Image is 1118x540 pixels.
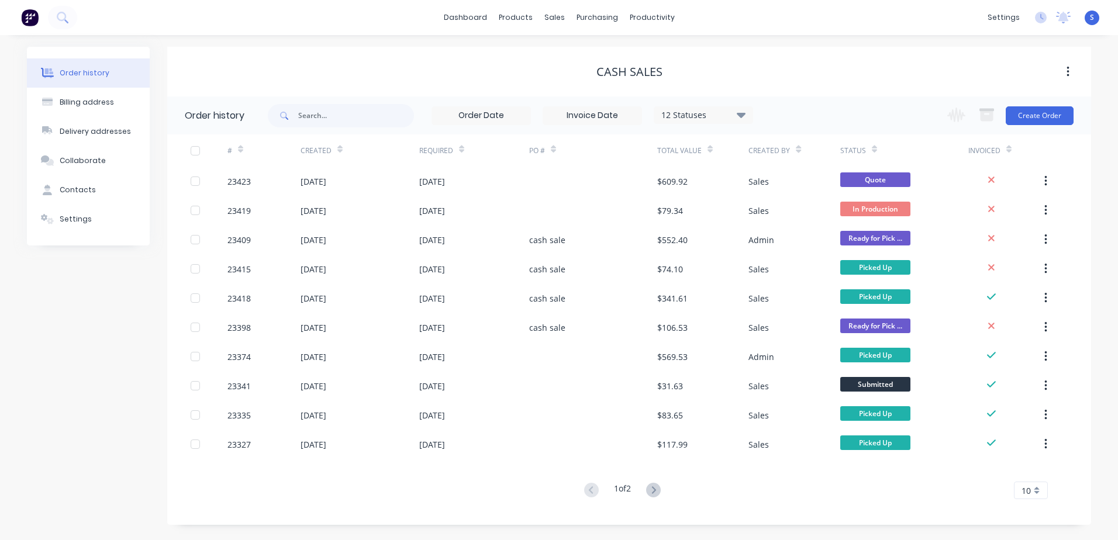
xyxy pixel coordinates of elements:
[301,263,326,275] div: [DATE]
[748,134,840,167] div: Created By
[301,175,326,188] div: [DATE]
[748,175,769,188] div: Sales
[982,9,1026,26] div: settings
[840,231,910,245] span: Ready for Pick ...
[227,438,251,451] div: 23327
[227,263,251,275] div: 23415
[21,9,39,26] img: Factory
[654,109,753,122] div: 12 Statuses
[227,234,251,246] div: 23409
[419,351,445,363] div: [DATE]
[493,9,539,26] div: products
[840,406,910,421] span: Picked Up
[60,97,114,108] div: Billing address
[748,234,774,246] div: Admin
[543,107,641,124] input: Invoice Date
[301,438,326,451] div: [DATE]
[419,234,445,246] div: [DATE]
[529,321,565,334] div: cash sale
[419,146,453,156] div: Required
[529,263,565,275] div: cash sale
[301,380,326,392] div: [DATE]
[529,292,565,304] div: cash sale
[185,109,244,123] div: Order history
[27,205,150,234] button: Settings
[227,351,251,363] div: 23374
[840,377,910,392] span: Submitted
[27,58,150,88] button: Order history
[840,348,910,362] span: Picked Up
[60,126,131,137] div: Delivery addresses
[657,134,748,167] div: Total Value
[227,146,232,156] div: #
[301,292,326,304] div: [DATE]
[840,435,910,450] span: Picked Up
[301,146,332,156] div: Created
[419,205,445,217] div: [DATE]
[60,155,106,166] div: Collaborate
[227,292,251,304] div: 23418
[419,321,445,334] div: [DATE]
[1022,484,1031,497] span: 10
[748,409,769,421] div: Sales
[529,146,545,156] div: PO #
[614,482,631,499] div: 1 of 2
[657,292,688,304] div: $341.61
[60,214,92,224] div: Settings
[298,104,414,127] input: Search...
[840,260,910,275] span: Picked Up
[840,289,910,304] span: Picked Up
[748,438,769,451] div: Sales
[968,134,1041,167] div: Invoiced
[27,175,150,205] button: Contacts
[227,134,301,167] div: #
[840,202,910,216] span: In Production
[657,409,683,421] div: $83.65
[748,263,769,275] div: Sales
[748,351,774,363] div: Admin
[432,107,530,124] input: Order Date
[657,380,683,392] div: $31.63
[60,185,96,195] div: Contacts
[301,134,419,167] div: Created
[227,380,251,392] div: 23341
[301,321,326,334] div: [DATE]
[419,292,445,304] div: [DATE]
[657,175,688,188] div: $609.92
[227,321,251,334] div: 23398
[227,409,251,421] div: 23335
[657,205,683,217] div: $79.34
[840,172,910,187] span: Quote
[227,175,251,188] div: 23423
[840,146,866,156] div: Status
[419,134,529,167] div: Required
[27,117,150,146] button: Delivery addresses
[27,146,150,175] button: Collaborate
[748,292,769,304] div: Sales
[419,263,445,275] div: [DATE]
[657,234,688,246] div: $552.40
[419,409,445,421] div: [DATE]
[748,321,769,334] div: Sales
[748,146,790,156] div: Created By
[657,438,688,451] div: $117.99
[419,175,445,188] div: [DATE]
[657,351,688,363] div: $569.53
[1090,12,1094,23] span: S
[748,205,769,217] div: Sales
[1006,106,1074,125] button: Create Order
[301,351,326,363] div: [DATE]
[748,380,769,392] div: Sales
[301,409,326,421] div: [DATE]
[657,321,688,334] div: $106.53
[227,205,251,217] div: 23419
[529,134,657,167] div: PO #
[60,68,109,78] div: Order history
[27,88,150,117] button: Billing address
[657,263,683,275] div: $74.10
[968,146,1000,156] div: Invoiced
[624,9,681,26] div: productivity
[301,205,326,217] div: [DATE]
[840,134,968,167] div: Status
[840,319,910,333] span: Ready for Pick ...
